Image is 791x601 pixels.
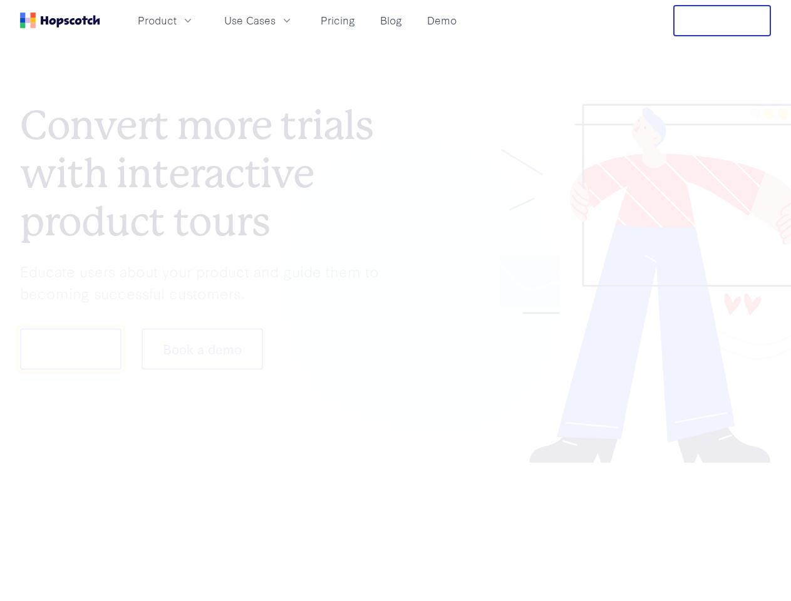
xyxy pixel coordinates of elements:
a: Home [20,13,100,28]
h1: Convert more trials with interactive product tours [20,101,396,245]
span: Product [138,13,177,28]
span: Use Cases [224,13,276,28]
button: Product [130,10,202,31]
button: Show me! [20,329,121,370]
a: Blog [375,10,407,31]
button: Use Cases [217,10,301,31]
a: Pricing [316,10,360,31]
button: Book a demo [142,329,263,370]
a: Demo [422,10,462,31]
button: Free Trial [673,5,771,36]
p: Educate users about your product and guide them to becoming successful customers. [20,260,396,303]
